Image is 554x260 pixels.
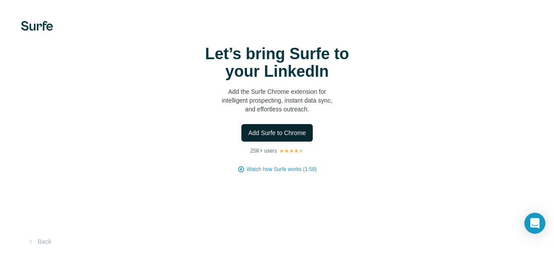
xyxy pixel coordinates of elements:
h1: Let’s bring Surfe to your LinkedIn [190,45,365,80]
div: Open Intercom Messenger [524,213,545,234]
p: Add the Surfe Chrome extension for intelligent prospecting, instant data sync, and effortless out... [190,87,365,114]
button: Watch how Surfe works (1:58) [247,165,317,173]
button: Back [21,234,57,249]
button: Add Surfe to Chrome [241,124,313,142]
span: Add Surfe to Chrome [248,128,306,137]
p: 25K+ users [250,147,277,155]
img: Surfe's logo [21,21,53,31]
img: Rating Stars [279,148,304,153]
